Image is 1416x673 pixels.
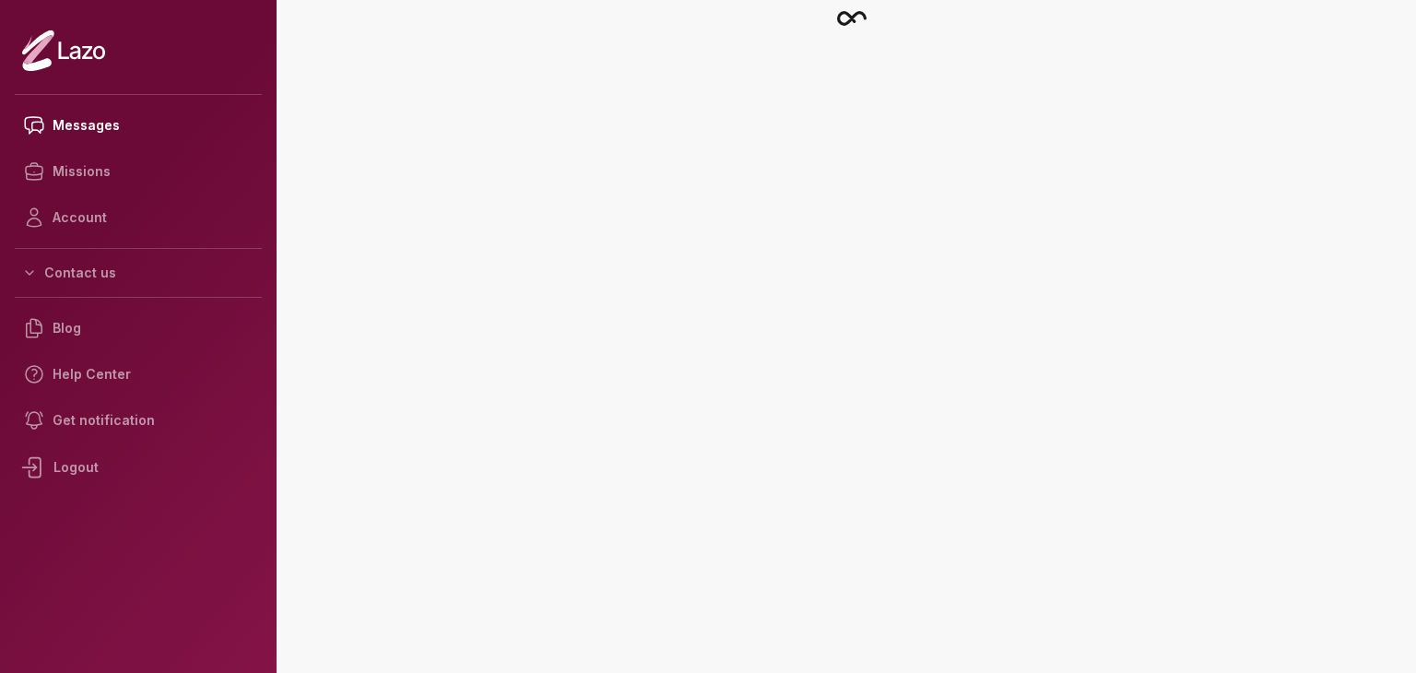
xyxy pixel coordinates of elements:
[15,256,262,289] button: Contact us
[15,351,262,397] a: Help Center
[15,102,262,148] a: Messages
[15,397,262,443] a: Get notification
[15,305,262,351] a: Blog
[15,148,262,195] a: Missions
[15,195,262,241] a: Account
[15,443,262,491] div: Logout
